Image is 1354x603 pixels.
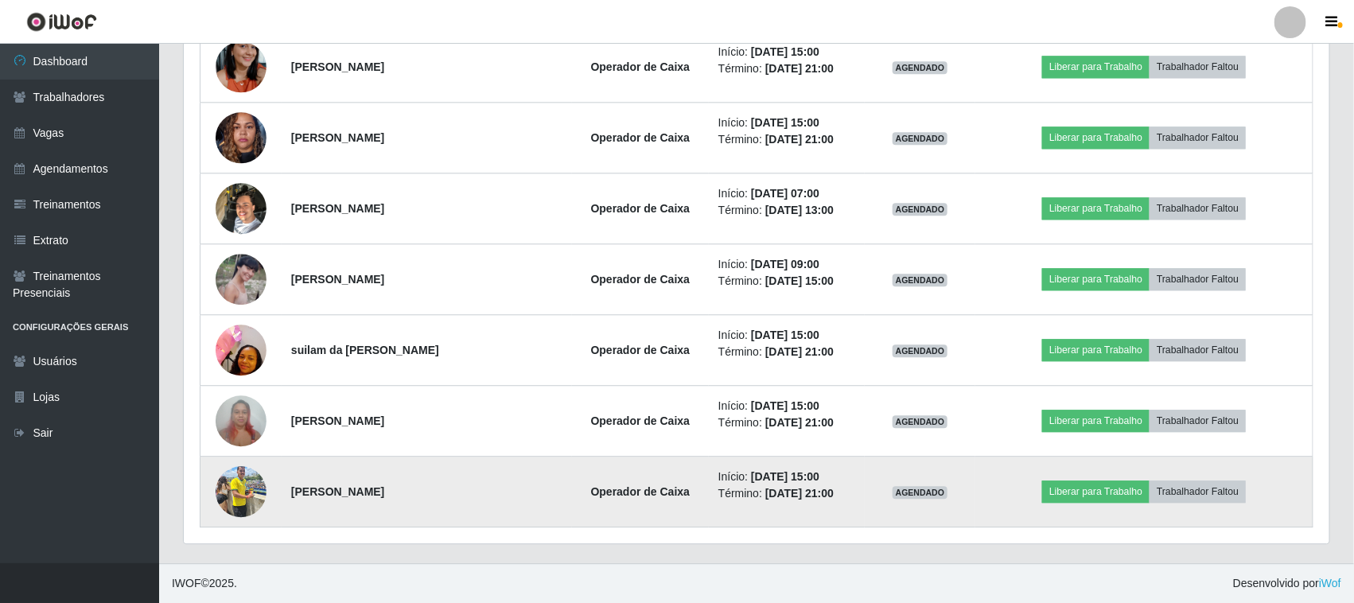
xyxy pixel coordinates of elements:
[1042,56,1150,78] button: Liberar para Trabalho
[718,44,855,60] li: Início:
[718,115,855,131] li: Início:
[1042,126,1150,149] button: Liberar para Trabalho
[1042,410,1150,432] button: Liberar para Trabalho
[718,256,855,273] li: Início:
[718,344,855,360] li: Término:
[893,61,948,74] span: AGENDADO
[718,485,855,502] li: Término:
[216,103,267,171] img: 1734465947432.jpeg
[591,273,691,286] strong: Operador de Caixa
[591,485,691,498] strong: Operador de Caixa
[765,345,834,358] time: [DATE] 21:00
[718,398,855,414] li: Início:
[1150,480,1246,503] button: Trabalhador Faltou
[1150,126,1246,149] button: Trabalhador Faltou
[1150,410,1246,432] button: Trabalhador Faltou
[893,274,948,286] span: AGENDADO
[765,487,834,500] time: [DATE] 21:00
[216,387,267,454] img: 1722880664865.jpeg
[765,204,834,216] time: [DATE] 13:00
[1150,339,1246,361] button: Trabalhador Faltou
[1150,268,1246,290] button: Trabalhador Faltou
[172,577,201,589] span: IWOF
[751,329,819,341] time: [DATE] 15:00
[718,414,855,431] li: Término:
[718,185,855,202] li: Início:
[893,415,948,428] span: AGENDADO
[893,344,948,357] span: AGENDADO
[765,416,834,429] time: [DATE] 21:00
[893,486,948,499] span: AGENDADO
[751,470,819,483] time: [DATE] 15:00
[291,344,439,356] strong: suilam da [PERSON_NAME]
[591,131,691,144] strong: Operador de Caixa
[751,399,819,412] time: [DATE] 15:00
[291,202,384,215] strong: [PERSON_NAME]
[751,258,819,270] time: [DATE] 09:00
[1233,575,1341,592] span: Desenvolvido por
[751,187,819,200] time: [DATE] 07:00
[893,132,948,145] span: AGENDADO
[751,45,819,58] time: [DATE] 15:00
[291,131,384,144] strong: [PERSON_NAME]
[291,273,384,286] strong: [PERSON_NAME]
[893,203,948,216] span: AGENDADO
[751,116,819,129] time: [DATE] 15:00
[291,414,384,427] strong: [PERSON_NAME]
[26,12,97,32] img: CoreUI Logo
[765,62,834,75] time: [DATE] 21:00
[718,131,855,148] li: Término:
[291,60,384,73] strong: [PERSON_NAME]
[718,60,855,77] li: Término:
[591,60,691,73] strong: Operador de Caixa
[718,273,855,290] li: Término:
[591,414,691,427] strong: Operador de Caixa
[1150,197,1246,220] button: Trabalhador Faltou
[1042,197,1150,220] button: Liberar para Trabalho
[1042,339,1150,361] button: Liberar para Trabalho
[1319,577,1341,589] a: iWof
[172,575,237,592] span: © 2025 .
[1042,268,1150,290] button: Liberar para Trabalho
[1042,480,1150,503] button: Liberar para Trabalho
[765,274,834,287] time: [DATE] 15:00
[718,327,855,344] li: Início:
[216,457,267,525] img: 1748380759498.jpeg
[1150,56,1246,78] button: Trabalhador Faltou
[765,133,834,146] time: [DATE] 21:00
[216,174,267,242] img: 1725217718320.jpeg
[591,202,691,215] strong: Operador de Caixa
[216,21,267,112] img: 1704159862807.jpeg
[718,202,855,219] li: Término:
[718,469,855,485] li: Início:
[216,254,267,305] img: 1617198337870.jpeg
[591,344,691,356] strong: Operador de Caixa
[291,485,384,498] strong: [PERSON_NAME]
[216,316,267,383] img: 1699901172433.jpeg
